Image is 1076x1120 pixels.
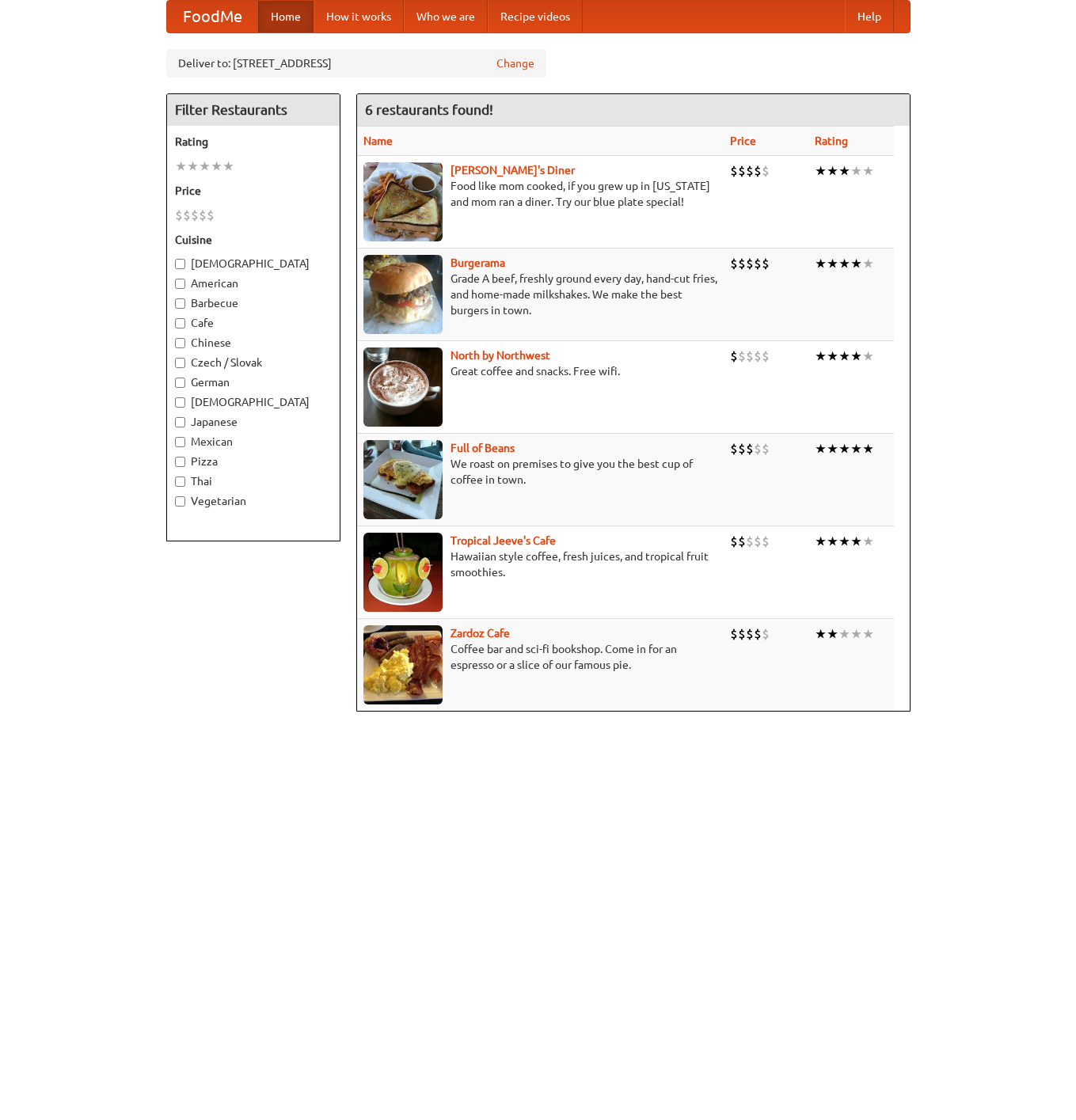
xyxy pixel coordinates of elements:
[815,347,827,365] li: ★
[175,315,332,331] label: Cafe
[451,349,550,362] a: North by Northwest
[175,134,332,150] h5: Rating
[838,533,850,550] li: ★
[199,207,207,224] li: $
[187,158,199,175] li: ★
[175,256,332,271] label: [DEMOGRAPHIC_DATA]
[175,275,332,291] label: American
[175,476,185,487] input: Thai
[258,1,314,32] a: Home
[175,397,185,408] input: [DEMOGRAPHIC_DATA]
[211,158,222,175] li: ★
[175,496,185,507] input: Vegetarian
[746,533,754,550] li: $
[488,1,583,32] a: Recipe videos
[175,338,185,348] input: Chinese
[175,259,185,269] input: [DEMOGRAPHIC_DATA]
[838,255,850,272] li: ★
[730,162,738,180] li: $
[838,440,850,457] li: ★
[730,440,738,457] li: $
[730,135,756,147] a: Price
[363,533,443,612] img: jeeves.jpg
[762,347,770,365] li: $
[166,49,546,78] div: Deliver to: [STREET_ADDRESS]
[730,625,738,643] li: $
[451,442,515,454] a: Full of Beans
[754,162,762,180] li: $
[850,440,862,457] li: ★
[314,1,404,32] a: How it works
[850,533,862,550] li: ★
[815,162,827,180] li: ★
[862,533,874,550] li: ★
[199,158,211,175] li: ★
[404,1,488,32] a: Who we are
[451,534,556,547] a: Tropical Jeeve's Cafe
[175,355,332,370] label: Czech / Slovak
[451,164,575,177] a: [PERSON_NAME]'s Diner
[730,255,738,272] li: $
[363,641,717,673] p: Coffee bar and sci-fi bookshop. Come in for an espresso or a slice of our famous pie.
[363,255,443,334] img: burgerama.jpg
[738,625,746,643] li: $
[363,162,443,241] img: sallys.jpg
[862,162,874,180] li: ★
[850,162,862,180] li: ★
[175,207,183,224] li: $
[850,255,862,272] li: ★
[762,255,770,272] li: $
[738,162,746,180] li: $
[862,347,874,365] li: ★
[746,255,754,272] li: $
[815,533,827,550] li: ★
[175,183,332,199] h5: Price
[175,473,332,489] label: Thai
[363,271,717,318] p: Grade A beef, freshly ground every day, hand-cut fries, and home-made milkshakes. We make the bes...
[496,55,534,71] a: Change
[827,440,838,457] li: ★
[175,457,185,467] input: Pizza
[167,1,258,32] a: FoodMe
[365,102,493,117] ng-pluralize: 6 restaurants found!
[175,335,332,351] label: Chinese
[845,1,894,32] a: Help
[838,625,850,643] li: ★
[363,456,717,488] p: We roast on premises to give you the best cup of coffee in town.
[862,255,874,272] li: ★
[838,347,850,365] li: ★
[827,162,838,180] li: ★
[738,347,746,365] li: $
[363,363,717,379] p: Great coffee and snacks. Free wifi.
[175,493,332,509] label: Vegetarian
[363,549,717,580] p: Hawaiian style coffee, fresh juices, and tropical fruit smoothies.
[738,533,746,550] li: $
[175,414,332,430] label: Japanese
[815,135,848,147] a: Rating
[451,627,510,640] a: Zardoz Cafe
[815,625,827,643] li: ★
[175,434,332,450] label: Mexican
[754,533,762,550] li: $
[175,417,185,427] input: Japanese
[175,454,332,469] label: Pizza
[746,162,754,180] li: $
[175,279,185,289] input: American
[175,232,332,248] h5: Cuisine
[363,347,443,427] img: north.jpg
[175,358,185,368] input: Czech / Slovak
[175,374,332,390] label: German
[850,347,862,365] li: ★
[754,255,762,272] li: $
[451,256,505,269] a: Burgerama
[175,318,185,328] input: Cafe
[183,207,191,224] li: $
[815,255,827,272] li: ★
[838,162,850,180] li: ★
[175,295,332,311] label: Barbecue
